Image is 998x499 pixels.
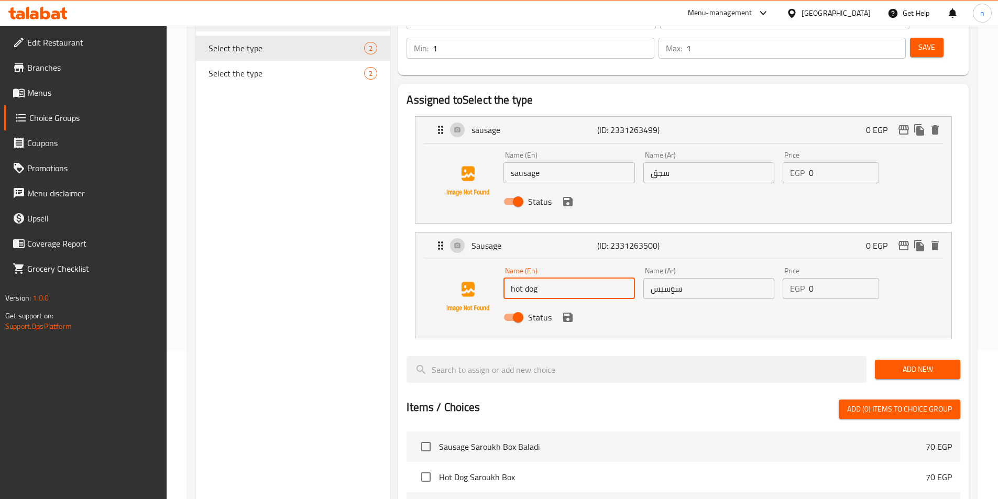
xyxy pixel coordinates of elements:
li: ExpandsausageName (En)Name (Ar)PriceEGPStatussave [407,112,960,228]
button: duplicate [912,238,927,253]
p: Min: [414,42,429,54]
button: Add New [875,360,960,379]
input: Enter name Ar [643,162,774,183]
a: Branches [4,55,167,80]
p: 0 EGP [866,124,896,136]
p: (ID: 2331263499) [597,124,681,136]
span: Choice Groups [29,112,158,124]
input: Please enter price [809,162,879,183]
span: 2 [365,43,377,53]
span: Menu disclaimer [27,187,158,199]
img: Sausage [434,263,501,330]
input: Enter name Ar [643,278,774,299]
p: sausage [471,124,597,136]
div: Choices [364,67,377,80]
span: Coupons [27,137,158,149]
span: Edit Restaurant [27,36,158,49]
p: Sausage [471,239,597,252]
span: Hot Dog Saroukh Box [439,471,926,483]
p: EGP [790,167,805,179]
input: Enter name En [503,162,634,183]
input: Enter name En [503,278,634,299]
button: Add (0) items to choice group [839,400,960,419]
button: save [560,194,576,209]
span: Select choice [415,466,437,488]
span: Save [918,41,935,54]
button: edit [896,122,912,138]
a: Upsell [4,206,167,231]
span: Select the type [209,42,365,54]
button: delete [927,122,943,138]
button: duplicate [912,122,927,138]
span: Add New [883,363,952,376]
span: Version: [5,291,31,305]
span: Status [528,195,552,208]
span: Select choice [415,436,437,458]
p: (ID: 2331263500) [597,239,681,252]
div: [GEOGRAPHIC_DATA] [802,7,871,19]
button: edit [896,238,912,253]
a: Menus [4,80,167,105]
span: Promotions [27,162,158,174]
span: Coverage Report [27,237,158,250]
a: Edit Restaurant [4,30,167,55]
span: 1.0.0 [32,291,49,305]
h2: Items / Choices [407,400,480,415]
p: 70 EGP [926,440,952,453]
span: Sausage Saroukh Box Baladi [439,440,926,453]
a: Choice Groups [4,105,167,130]
span: Add (0) items to choice group [847,403,952,416]
a: Support.OpsPlatform [5,319,72,333]
span: Select the type [209,67,365,80]
a: Coverage Report [4,231,167,256]
h2: Assigned to Select the type [407,92,960,108]
a: Coupons [4,130,167,156]
button: Save [910,38,944,57]
div: Choices [364,42,377,54]
div: Menu-management [688,7,752,19]
li: ExpandSausageName (En)Name (Ar)PriceEGPStatussave [407,228,960,343]
p: EGP [790,282,805,295]
span: Upsell [27,212,158,225]
p: 70 EGP [926,471,952,483]
a: Menu disclaimer [4,181,167,206]
button: save [560,309,576,325]
span: Menus [27,86,158,99]
span: 2 [365,69,377,79]
span: Get support on: [5,309,53,323]
div: Select the type2 [196,36,390,61]
p: 0 EGP [866,239,896,252]
a: Promotions [4,156,167,181]
span: n [980,7,984,19]
input: search [407,356,867,383]
input: Please enter price [809,278,879,299]
span: Grocery Checklist [27,262,158,275]
div: Select the type2 [196,61,390,86]
div: Expand [415,117,951,143]
img: sausage [434,148,501,215]
button: delete [927,238,943,253]
div: Expand [415,232,951,259]
span: Branches [27,61,158,74]
p: Max: [666,42,682,54]
a: Grocery Checklist [4,256,167,281]
span: Status [528,311,552,324]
